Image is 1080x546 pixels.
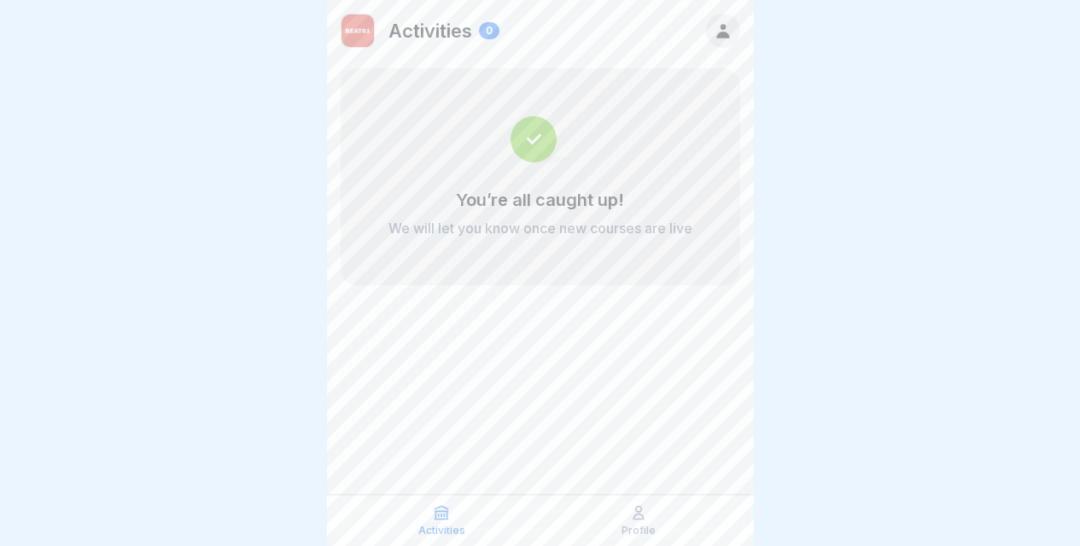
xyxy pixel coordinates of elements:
[388,20,472,42] p: Activities
[511,116,569,162] img: completed.svg
[456,190,624,210] p: You’re all caught up!
[622,525,656,537] p: Profile
[479,22,499,39] div: 0
[388,219,692,238] p: We will let you know once new courses are live
[418,525,465,537] p: Activities
[342,15,374,47] img: hrdyj4tscali0st5u12judfl.png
